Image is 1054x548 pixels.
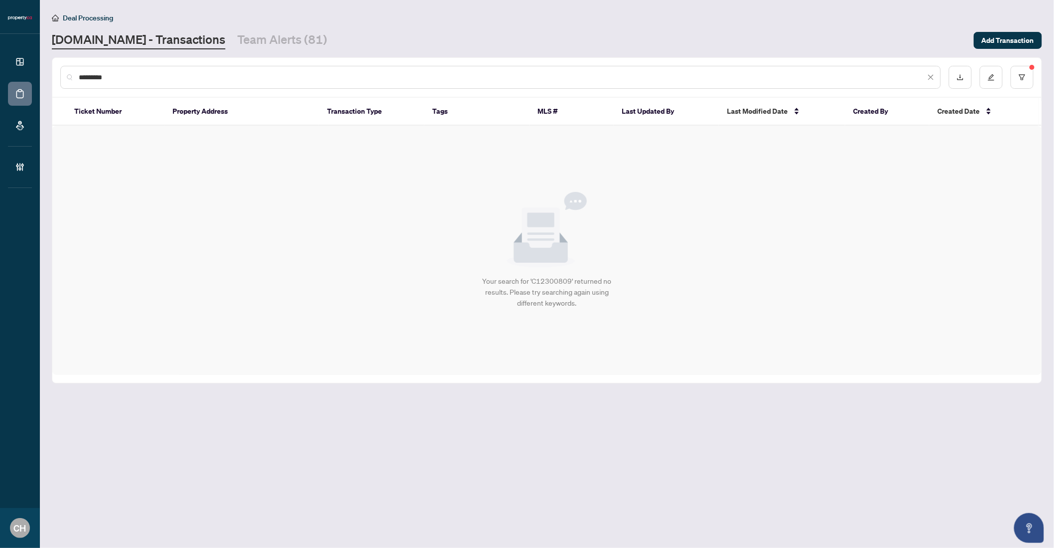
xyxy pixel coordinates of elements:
[52,14,59,21] span: home
[929,98,1028,126] th: Created Date
[727,106,788,117] span: Last Modified Date
[237,31,327,49] a: Team Alerts (81)
[8,15,32,21] img: logo
[980,66,1003,89] button: edit
[719,98,845,126] th: Last Modified Date
[319,98,424,126] th: Transaction Type
[614,98,719,126] th: Last Updated By
[1011,66,1034,89] button: filter
[845,98,929,126] th: Created By
[927,74,934,81] span: close
[63,13,113,22] span: Deal Processing
[66,98,165,126] th: Ticket Number
[988,74,995,81] span: edit
[982,32,1034,48] span: Add Transaction
[529,98,614,126] th: MLS #
[974,32,1042,49] button: Add Transaction
[937,106,980,117] span: Created Date
[424,98,529,126] th: Tags
[165,98,319,126] th: Property Address
[14,521,26,535] span: CH
[957,74,964,81] span: download
[52,31,225,49] a: [DOMAIN_NAME] - Transactions
[507,192,587,268] img: Null State Icon
[949,66,972,89] button: download
[480,276,615,309] div: Your search for 'C12300809' returned no results. Please try searching again using different keywo...
[1019,74,1026,81] span: filter
[1014,513,1044,543] button: Open asap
